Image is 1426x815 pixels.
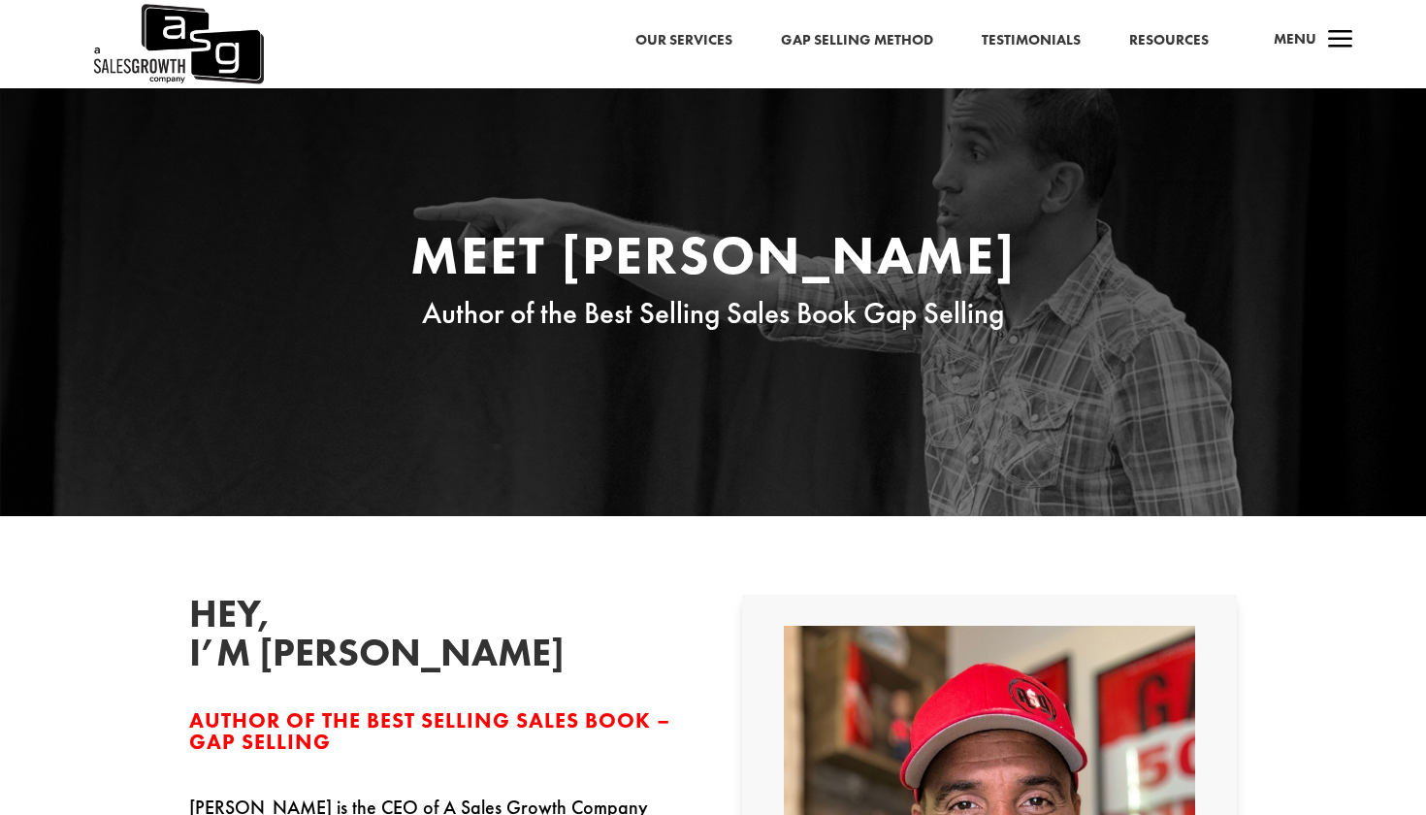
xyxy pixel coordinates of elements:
a: Our Services [635,28,732,53]
span: a [1321,21,1360,60]
a: Resources [1129,28,1209,53]
h1: Meet [PERSON_NAME] [344,228,1082,292]
a: Gap Selling Method [781,28,933,53]
span: Author of the Best Selling Sales Book – Gap Selling [189,706,670,756]
h2: Hey, I’m [PERSON_NAME] [189,595,480,682]
a: Testimonials [982,28,1081,53]
span: Menu [1274,29,1316,49]
span: Author of the Best Selling Sales Book Gap Selling [422,294,1004,332]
